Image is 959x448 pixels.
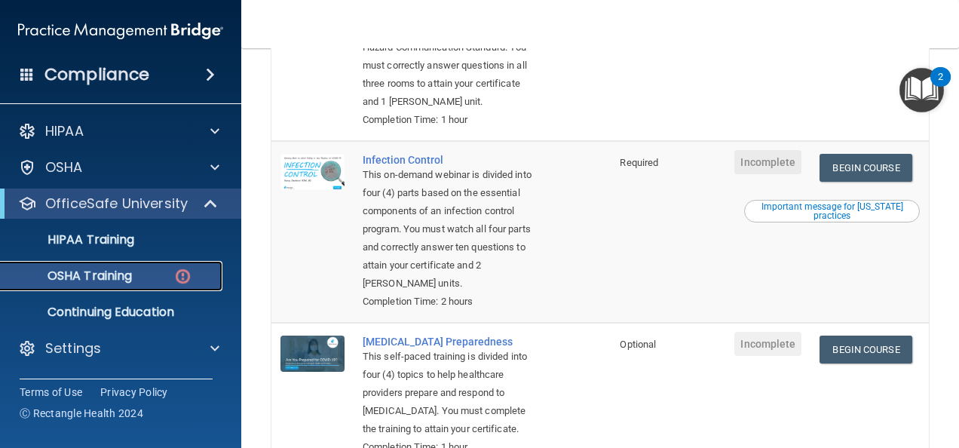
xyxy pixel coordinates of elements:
[45,195,188,213] p: OfficeSafe University
[45,158,83,176] p: OSHA
[363,166,535,293] div: This on-demand webinar is divided into four (4) parts based on the essential components of an inf...
[18,122,219,140] a: HIPAA
[18,195,219,213] a: OfficeSafe University
[20,406,143,421] span: Ⓒ Rectangle Health 2024
[363,154,535,166] a: Infection Control
[820,154,912,182] a: Begin Course
[363,111,535,129] div: Completion Time: 1 hour
[20,385,82,400] a: Terms of Use
[10,232,134,247] p: HIPAA Training
[18,158,219,176] a: OSHA
[45,122,84,140] p: HIPAA
[734,332,801,356] span: Incomplete
[363,293,535,311] div: Completion Time: 2 hours
[18,16,223,46] img: PMB logo
[44,64,149,85] h4: Compliance
[363,348,535,438] div: This self-paced training is divided into four (4) topics to help healthcare providers prepare and...
[820,336,912,364] a: Begin Course
[620,339,656,350] span: Optional
[18,339,219,357] a: Settings
[899,68,944,112] button: Open Resource Center, 2 new notifications
[10,268,132,284] p: OSHA Training
[746,202,918,220] div: Important message for [US_STATE] practices
[10,305,216,320] p: Continuing Education
[363,336,535,348] a: [MEDICAL_DATA] Preparedness
[100,385,168,400] a: Privacy Policy
[938,77,943,97] div: 2
[45,339,101,357] p: Settings
[620,157,658,168] span: Required
[734,150,801,174] span: Incomplete
[173,267,192,286] img: danger-circle.6113f641.png
[363,2,535,111] div: This self-paced training is divided into three (3) rooms based on the OSHA Hazard Communication S...
[744,200,920,222] button: Read this if you are a dental practitioner in the state of CA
